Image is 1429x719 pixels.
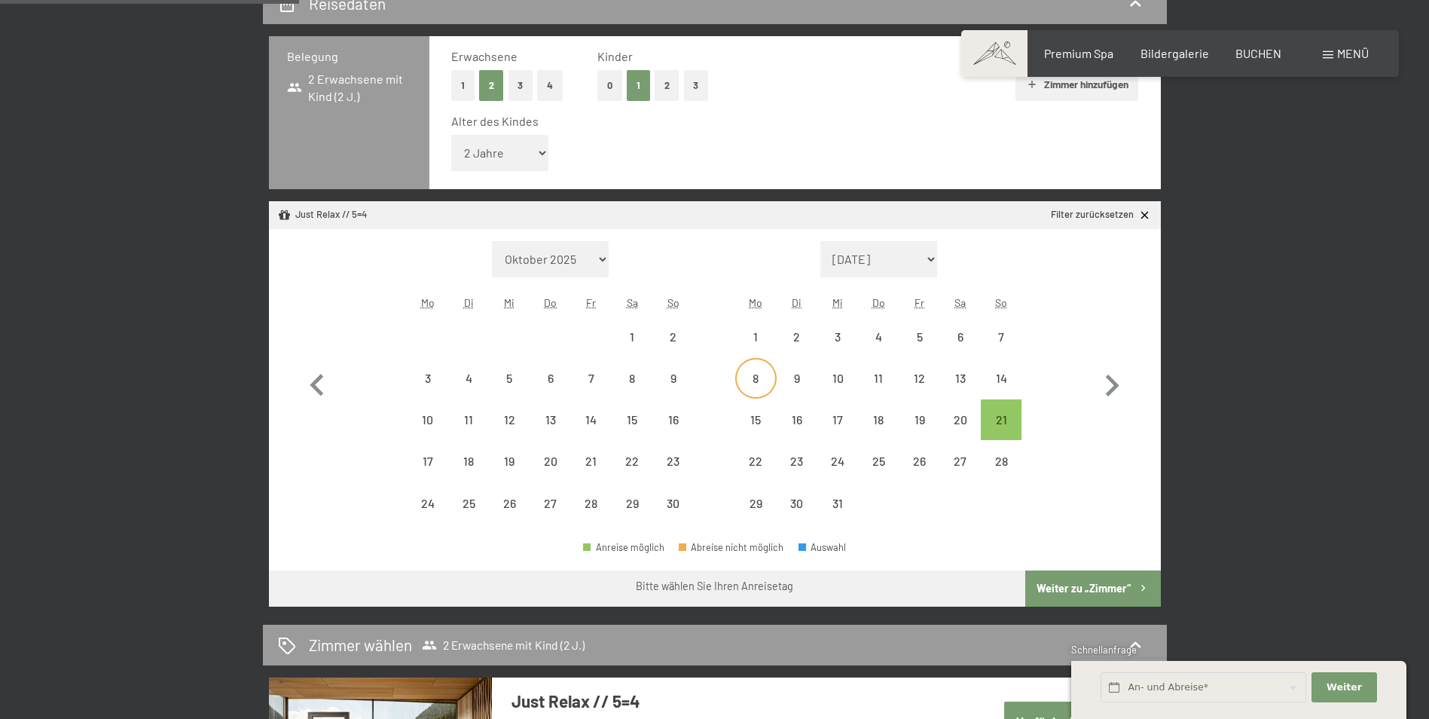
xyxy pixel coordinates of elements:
div: Sat Dec 06 2025 [940,316,981,356]
div: 11 [860,372,897,410]
div: Anreise nicht möglich [408,399,448,440]
div: Anreise nicht möglich [612,483,652,524]
div: Anreise nicht möglich [489,358,530,399]
abbr: Donnerstag [544,296,557,309]
div: Bitte wählen Sie Ihren Anreisetag [636,579,793,594]
div: Auswahl [798,543,847,552]
div: 22 [613,455,651,493]
div: Mon Nov 10 2025 [408,399,448,440]
div: Thu Dec 04 2025 [858,316,899,356]
button: 2 [479,70,504,101]
span: Weiter [1327,681,1362,694]
div: Anreise nicht möglich [571,358,612,399]
div: Anreise nicht möglich [612,441,652,482]
div: Wed Dec 24 2025 [817,441,858,482]
div: Anreise nicht möglich [530,399,571,440]
div: Anreise nicht möglich [735,358,776,399]
div: Anreise nicht möglich [817,483,858,524]
div: 17 [819,414,856,451]
h3: Just Relax // 5=4 [511,690,960,713]
div: Anreise nicht möglich [448,483,489,524]
div: Anreise nicht möglich [817,358,858,399]
div: 7 [573,372,610,410]
div: Anreise nicht möglich [817,316,858,356]
div: 23 [778,455,816,493]
span: 2 Erwachsene mit Kind (2 J.) [422,638,585,653]
div: 26 [490,497,528,535]
span: Schnellanfrage [1071,644,1137,656]
div: 3 [819,331,856,369]
button: Vorheriger Monat [295,241,339,525]
abbr: Montag [421,296,435,309]
span: 2 Erwachsene mit Kind (2 J.) [287,71,411,105]
button: 3 [508,70,533,101]
div: Sat Dec 27 2025 [940,441,981,482]
div: Anreise nicht möglich [777,399,817,440]
div: 29 [737,497,774,535]
div: Anreise möglich [981,399,1021,440]
div: 21 [573,455,610,493]
abbr: Donnerstag [872,296,885,309]
div: Sun Dec 14 2025 [981,358,1021,399]
div: 6 [942,331,979,369]
div: 17 [409,455,447,493]
div: Sun Dec 28 2025 [981,441,1021,482]
div: Thu Nov 20 2025 [530,441,571,482]
div: Tue Nov 25 2025 [448,483,489,524]
button: 1 [627,70,650,101]
button: Weiter zu „Zimmer“ [1025,571,1160,607]
div: 30 [654,497,692,535]
div: 8 [737,372,774,410]
div: Anreise nicht möglich [571,483,612,524]
div: Fri Dec 05 2025 [899,316,939,356]
div: Anreise nicht möglich [489,483,530,524]
abbr: Freitag [914,296,924,309]
h3: Belegung [287,48,411,65]
div: Anreise möglich [583,543,664,552]
div: Anreise nicht möglich [489,441,530,482]
div: Sat Nov 29 2025 [612,483,652,524]
span: Premium Spa [1044,46,1113,60]
div: 10 [819,372,856,410]
div: Anreise nicht möglich [940,358,981,399]
div: Anreise nicht möglich [899,358,939,399]
div: 1 [613,331,651,369]
div: 13 [532,414,569,451]
div: 9 [778,372,816,410]
div: Anreise nicht möglich [612,399,652,440]
div: 15 [613,414,651,451]
abbr: Freitag [586,296,596,309]
abbr: Sonntag [667,296,679,309]
div: Alter des Kindes [451,113,1127,130]
div: Sun Dec 07 2025 [981,316,1021,356]
div: Wed Nov 26 2025 [489,483,530,524]
div: Anreise nicht möglich [612,358,652,399]
div: Wed Dec 03 2025 [817,316,858,356]
span: Erwachsene [451,49,518,63]
span: Kinder [597,49,633,63]
div: 28 [982,455,1020,493]
div: Mon Dec 08 2025 [735,358,776,399]
span: Menü [1337,46,1369,60]
div: Anreise nicht möglich [408,483,448,524]
div: Fri Dec 26 2025 [899,441,939,482]
div: Anreise nicht möglich [817,399,858,440]
div: 18 [860,414,897,451]
div: Anreise nicht möglich [735,483,776,524]
div: 11 [450,414,487,451]
button: 1 [451,70,475,101]
div: Mon Dec 01 2025 [735,316,776,356]
abbr: Sonntag [995,296,1007,309]
div: 15 [737,414,774,451]
div: 25 [860,455,897,493]
div: 20 [942,414,979,451]
div: 5 [490,372,528,410]
div: Mon Dec 15 2025 [735,399,776,440]
div: 2 [654,331,692,369]
div: Anreise nicht möglich [940,399,981,440]
h2: Zimmer wählen [309,634,412,656]
button: Nächster Monat [1090,241,1134,525]
div: Tue Dec 16 2025 [777,399,817,440]
div: Anreise nicht möglich [817,441,858,482]
div: Anreise nicht möglich [858,399,899,440]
